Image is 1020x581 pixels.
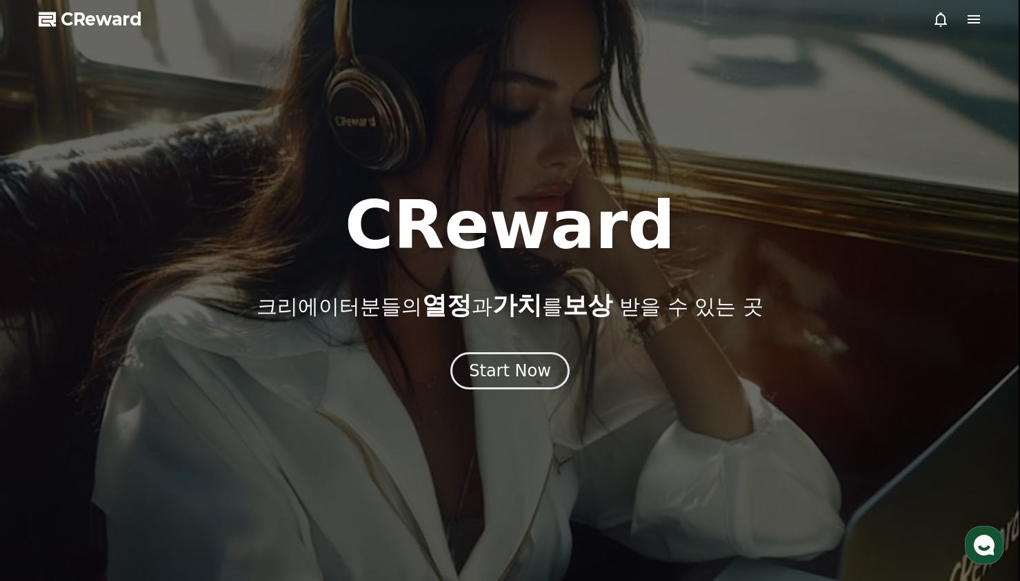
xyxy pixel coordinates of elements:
[422,291,472,319] span: 열정
[450,366,570,379] a: Start Now
[257,292,763,319] p: 크리에이터분들의 과 를 받을 수 있는 곳
[39,8,142,30] a: CReward
[345,192,675,258] h1: CReward
[61,8,142,30] span: CReward
[469,360,551,382] div: Start Now
[563,291,612,319] span: 보상
[492,291,542,319] span: 가치
[450,352,570,389] button: Start Now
